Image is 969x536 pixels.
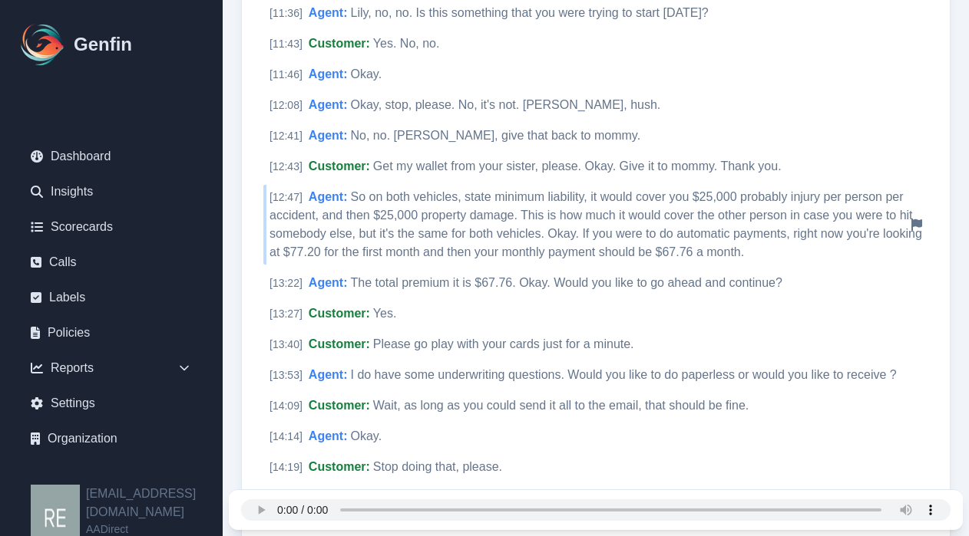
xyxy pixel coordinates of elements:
span: Customer : [309,307,370,320]
span: [ 11:43 ] [270,38,303,50]
span: [ 12:43 ] [270,160,303,173]
span: [ 14:09 ] [270,400,303,412]
img: Logo [18,20,68,69]
h1: Genfin [74,32,132,57]
span: Customer : [309,399,370,412]
span: Yes. [373,307,397,320]
span: Agent : [309,368,348,381]
a: Calls [18,247,204,278]
span: Agent : [309,6,348,19]
span: Okay. [350,429,382,442]
span: No, no. [PERSON_NAME], give that back to mommy. [350,129,640,142]
span: Customer : [309,159,370,173]
span: [ 13:22 ] [270,277,303,289]
span: [ 12:41 ] [270,130,303,142]
span: Agent : [309,276,348,289]
span: Agent : [309,190,348,203]
span: [ 13:53 ] [270,369,303,381]
a: Organization [18,423,204,454]
span: [ 14:19 ] [270,461,303,473]
span: Okay. [350,67,382,81]
div: Reports [18,353,204,383]
span: Stop doing that, please. [373,460,502,473]
a: Labels [18,282,204,313]
span: Agent : [309,67,348,81]
span: Wait, as long as you could send it all to the email, that should be fine. [373,399,749,412]
span: Okay, stop, please. No, it's not. [PERSON_NAME], hush. [350,98,660,111]
a: Dashboard [18,141,204,172]
span: [ 12:08 ] [270,99,303,111]
audio: Your browser does not support the audio element. [241,499,951,521]
span: I do have some underwriting questions. Would you like to do paperless or would you like to receive ? [350,368,896,381]
span: Please go play with your cards just for a minute. [373,337,634,350]
span: [ 12:47 ] [270,191,303,203]
span: [ 13:27 ] [270,307,303,320]
span: The total premium it is $67.76. Okay. Would you like to go ahead and continue? [350,276,782,289]
span: [ 13:40 ] [270,338,303,350]
a: Settings [18,388,204,419]
span: Customer : [309,37,370,50]
span: Agent : [309,98,348,111]
span: Agent : [309,429,348,442]
span: [ 11:46 ] [270,68,303,81]
span: Customer : [309,337,370,350]
a: Scorecards [18,212,204,242]
span: Agent : [309,129,348,142]
span: Get my wallet from your sister, please. Okay. Give it to mommy. Thank you. [373,159,782,173]
span: Yes. No, no. [373,37,440,50]
span: [ 14:14 ] [270,430,303,442]
span: So on both vehicles, state minimum liability, it would cover you $25,000 probably injury per pers... [270,190,922,258]
h2: [EMAIL_ADDRESS][DOMAIN_NAME] [86,485,223,521]
span: Customer : [309,460,370,473]
a: Insights [18,176,204,207]
a: Policies [18,317,204,348]
span: Lily, no, no. Is this something that you were trying to start [DATE]? [350,6,708,19]
span: [ 11:36 ] [270,7,303,19]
